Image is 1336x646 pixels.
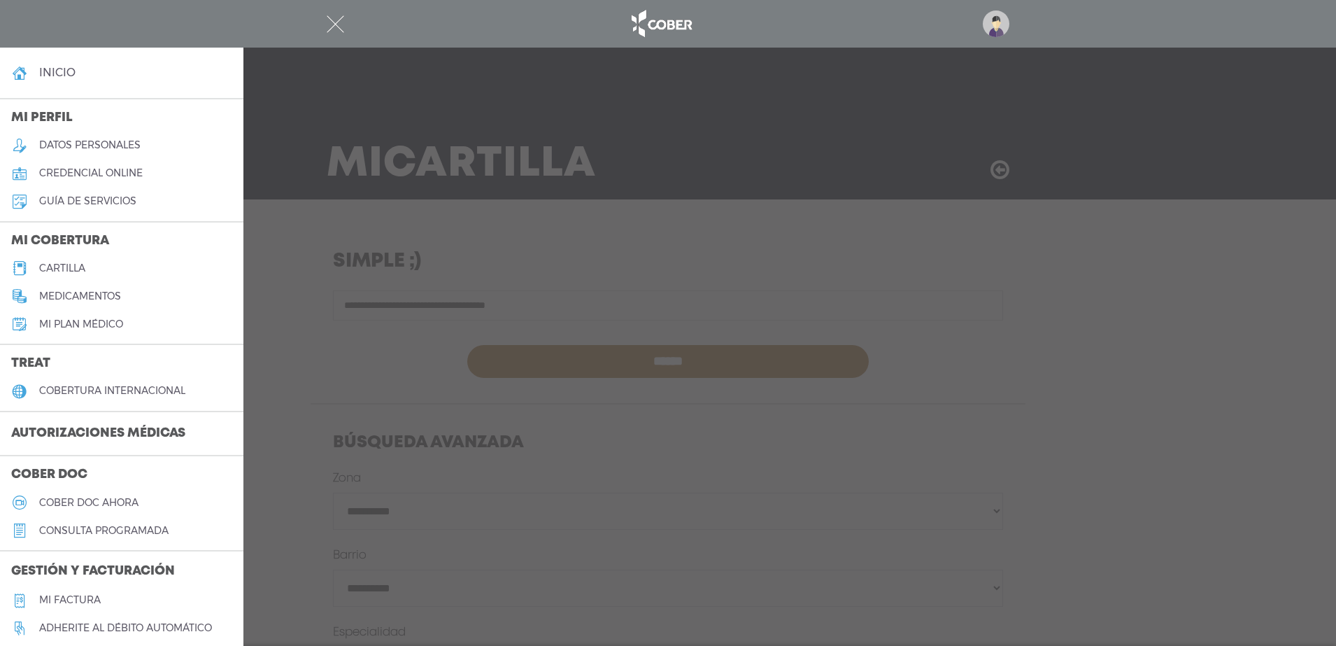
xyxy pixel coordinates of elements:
h5: credencial online [39,167,143,179]
h5: Adherite al débito automático [39,622,212,634]
h5: Mi factura [39,594,101,606]
h5: consulta programada [39,525,169,537]
h5: cobertura internacional [39,385,185,397]
img: profile-placeholder.svg [983,10,1009,37]
h4: inicio [39,66,76,79]
img: logo_cober_home-white.png [624,7,697,41]
h5: Mi plan médico [39,318,123,330]
h5: Cober doc ahora [39,497,138,509]
h5: guía de servicios [39,195,136,207]
h5: cartilla [39,262,85,274]
h5: medicamentos [39,290,121,302]
h5: datos personales [39,139,141,151]
img: Cober_menu-close-white.svg [327,15,344,33]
